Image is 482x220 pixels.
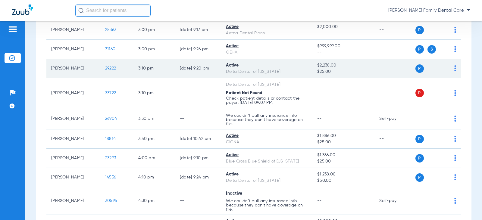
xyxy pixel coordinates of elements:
img: group-dot-blue.svg [454,90,456,96]
img: group-dot-blue.svg [454,27,456,33]
img: group-dot-blue.svg [454,65,456,71]
span: $999,999.00 [317,43,370,49]
td: -- [374,129,415,149]
td: [PERSON_NAME] [46,187,100,215]
span: 33722 [105,91,116,95]
td: -- [374,78,415,108]
td: -- [175,187,221,215]
td: [PERSON_NAME] [46,20,100,40]
td: Self-pay [374,108,415,129]
p: We couldn’t pull any insurance info because they don’t have coverage on file. [226,113,308,126]
td: 3:00 PM [133,40,175,59]
td: [DATE] 10:42 PM [175,129,221,149]
td: [DATE] 9:26 PM [175,40,221,59]
td: -- [374,59,415,78]
div: Active [226,24,308,30]
span: -- [317,91,322,95]
td: [PERSON_NAME] [46,40,100,59]
span: S [427,45,436,54]
span: $50.00 [317,178,370,184]
input: Search for patients [75,5,151,17]
span: 23293 [105,156,116,160]
td: 3:10 PM [133,59,175,78]
span: Patient Not Found [226,91,262,95]
td: Self-pay [374,187,415,215]
div: Aetna Dental Plans [226,30,308,36]
div: Active [226,171,308,178]
div: Inactive [226,191,308,197]
div: Active [226,133,308,139]
img: hamburger-icon [8,26,17,33]
span: 26904 [105,116,117,121]
span: -- [317,30,370,36]
img: group-dot-blue.svg [454,155,456,161]
div: Active [226,152,308,158]
td: -- [175,78,221,108]
span: $1,886.00 [317,133,370,139]
div: Active [226,43,308,49]
td: 3:50 PM [133,129,175,149]
td: [DATE] 9:24 PM [175,168,221,187]
span: P [415,135,424,143]
span: P [415,45,424,54]
td: 4:10 PM [133,168,175,187]
td: [DATE] 9:10 PM [175,149,221,168]
span: $1,366.00 [317,152,370,158]
span: $25.00 [317,69,370,75]
span: $1,238.00 [317,171,370,178]
span: 30595 [105,199,117,203]
td: 3:00 PM [133,20,175,40]
span: 18814 [105,137,116,141]
img: Zuub Logo [12,5,33,15]
div: CIGNA [226,139,308,145]
p: Check patient details or contact the payer. [DATE] 09:07 PM. [226,96,308,105]
img: group-dot-blue.svg [454,198,456,204]
td: 3:30 PM [133,108,175,129]
td: -- [374,40,415,59]
span: P [415,154,424,163]
span: $2,238.00 [317,62,370,69]
span: P [415,173,424,182]
span: -- [317,49,370,56]
span: P [415,26,424,34]
td: -- [374,149,415,168]
td: [PERSON_NAME] [46,168,100,187]
span: P [415,89,424,97]
td: 3:10 PM [133,78,175,108]
span: P [415,64,424,73]
td: 4:30 PM [133,187,175,215]
span: 14536 [105,175,116,179]
td: [PERSON_NAME] [46,59,100,78]
td: [PERSON_NAME] [46,129,100,149]
span: 31160 [105,47,115,51]
p: We couldn’t pull any insurance info because they don’t have coverage on file. [226,199,308,212]
td: [PERSON_NAME] [46,149,100,168]
div: Blue Cross Blue Shield of [US_STATE] [226,158,308,165]
td: [DATE] 9:20 PM [175,59,221,78]
div: Delta Dental of [US_STATE] [226,69,308,75]
span: 29222 [105,66,116,70]
img: group-dot-blue.svg [454,174,456,180]
span: 25363 [105,28,116,32]
td: [PERSON_NAME] [46,108,100,129]
td: -- [374,20,415,40]
span: -- [317,116,322,121]
span: -- [317,199,322,203]
div: Active [226,62,308,69]
div: Delta Dental of [US_STATE] [226,178,308,184]
td: -- [374,168,415,187]
td: 4:00 PM [133,149,175,168]
span: $2,000.00 [317,24,370,30]
td: [DATE] 9:17 PM [175,20,221,40]
span: $25.00 [317,139,370,145]
img: group-dot-blue.svg [454,116,456,122]
img: group-dot-blue.svg [454,136,456,142]
div: GEHA [226,49,308,56]
div: Delta Dental of [US_STATE] [226,82,308,88]
td: [PERSON_NAME] [46,78,100,108]
img: group-dot-blue.svg [454,46,456,52]
span: [PERSON_NAME] Family Dental Care [388,8,470,14]
span: $25.00 [317,158,370,165]
td: -- [175,108,221,129]
img: Search Icon [78,8,84,13]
